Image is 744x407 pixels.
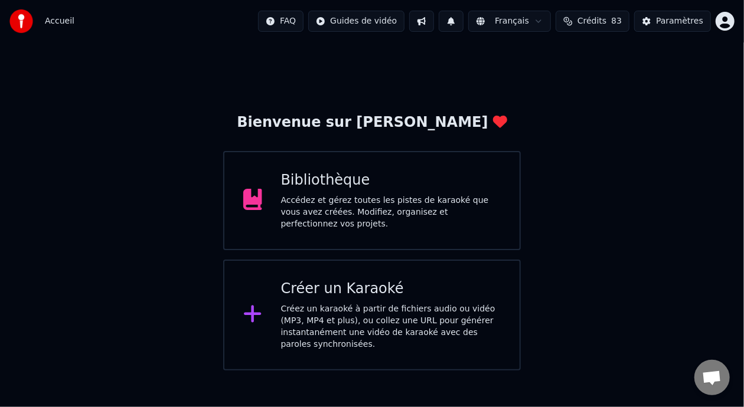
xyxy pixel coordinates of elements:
div: Accédez et gérez toutes les pistes de karaoké que vous avez créées. Modifiez, organisez et perfec... [281,195,501,230]
nav: breadcrumb [45,15,74,27]
div: Bienvenue sur [PERSON_NAME] [237,113,507,132]
a: Ouvrir le chat [694,360,730,395]
div: Paramètres [656,15,703,27]
span: 83 [611,15,622,27]
button: Guides de vidéo [308,11,404,32]
div: Bibliothèque [281,171,501,190]
button: FAQ [258,11,304,32]
span: Crédits [577,15,606,27]
span: Accueil [45,15,74,27]
div: Créer un Karaoké [281,280,501,298]
img: youka [9,9,33,33]
div: Créez un karaoké à partir de fichiers audio ou vidéo (MP3, MP4 et plus), ou collez une URL pour g... [281,303,501,350]
button: Paramètres [634,11,711,32]
button: Crédits83 [556,11,629,32]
